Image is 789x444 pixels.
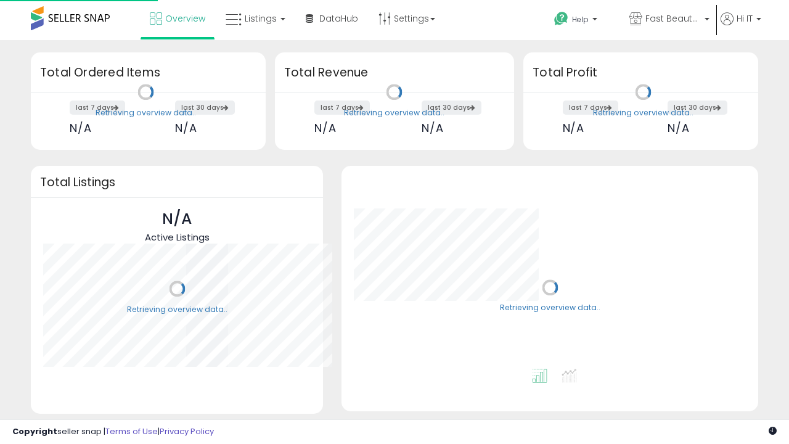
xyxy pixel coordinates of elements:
[96,107,196,118] div: Retrieving overview data..
[160,425,214,437] a: Privacy Policy
[572,14,589,25] span: Help
[245,12,277,25] span: Listings
[554,11,569,27] i: Get Help
[500,303,600,314] div: Retrieving overview data..
[165,12,205,25] span: Overview
[319,12,358,25] span: DataHub
[721,12,761,40] a: Hi IT
[645,12,701,25] span: Fast Beauty ([GEOGRAPHIC_DATA])
[12,426,214,438] div: seller snap | |
[344,107,444,118] div: Retrieving overview data..
[544,2,618,40] a: Help
[593,107,693,118] div: Retrieving overview data..
[105,425,158,437] a: Terms of Use
[127,304,227,315] div: Retrieving overview data..
[12,425,57,437] strong: Copyright
[737,12,753,25] span: Hi IT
